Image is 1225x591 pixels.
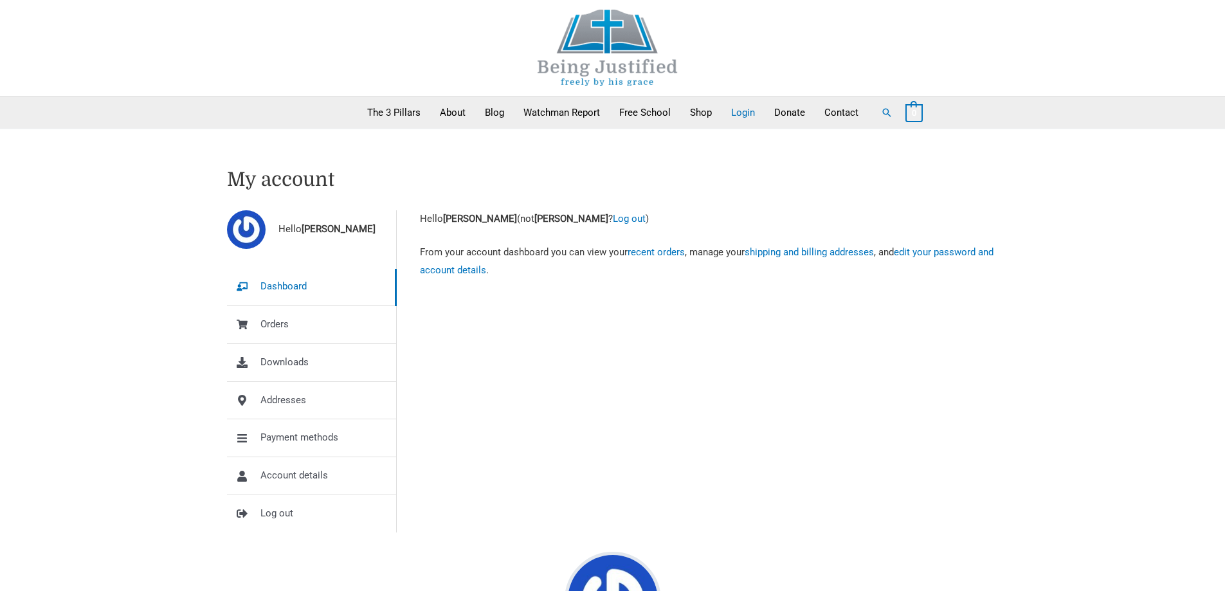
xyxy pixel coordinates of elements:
a: recent orders [628,246,685,258]
a: Orders [227,306,396,343]
span: Downloads [260,354,309,372]
a: Log out [227,495,396,532]
a: Downloads [227,344,396,381]
p: From your account dashboard you can view your , manage your , and . [420,244,999,280]
a: The 3 Pillars [358,96,430,129]
a: Donate [765,96,815,129]
a: View Shopping Cart, empty [905,107,923,118]
img: Being Justified [511,10,704,86]
span: Orders [260,316,289,334]
h1: My account [227,168,999,191]
a: Login [721,96,765,129]
span: Payment methods [260,429,338,447]
a: Dashboard [227,268,396,305]
p: Hello (not ? ) [420,210,999,228]
strong: [PERSON_NAME] [534,213,608,224]
span: Log out [260,505,293,523]
nav: Primary Site Navigation [358,96,868,129]
span: Addresses [260,392,306,410]
a: Payment methods [227,419,396,457]
span: Account details [260,467,328,485]
strong: [PERSON_NAME] [443,213,517,224]
a: Addresses [227,382,396,419]
span: Hello [278,221,376,239]
a: shipping and billing addresses [745,246,874,258]
a: About [430,96,475,129]
a: Free School [610,96,680,129]
a: Account details [227,457,396,495]
a: edit your password and account details [420,246,994,276]
a: Log out [613,213,646,224]
a: Shop [680,96,721,129]
span: Dashboard [260,278,307,296]
a: Watchman Report [514,96,610,129]
span: 0 [912,108,916,118]
strong: [PERSON_NAME] [302,223,376,235]
a: Search button [881,107,893,118]
a: Contact [815,96,868,129]
a: Blog [475,96,514,129]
